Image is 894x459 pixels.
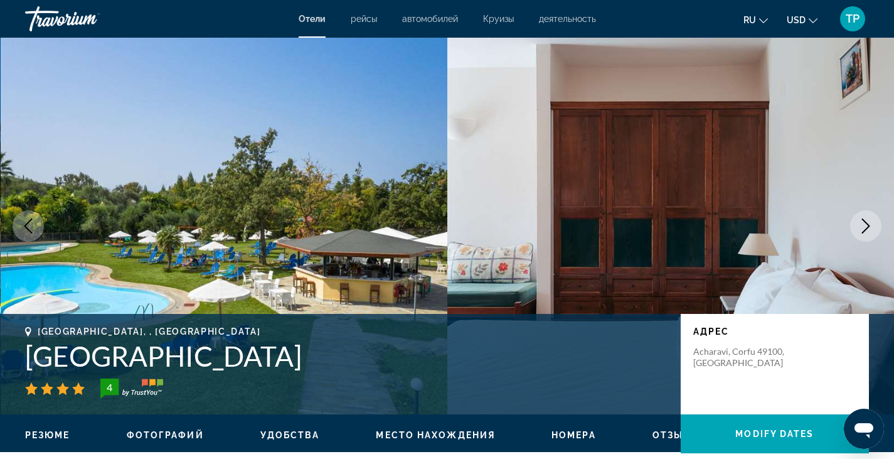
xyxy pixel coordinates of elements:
[850,210,881,242] button: Next image
[127,429,204,441] button: Фотографий
[836,6,869,32] button: User Menu
[299,14,326,24] a: Отели
[25,429,70,441] button: Резюме
[13,210,44,242] button: Previous image
[846,13,859,25] span: TP
[539,14,596,24] a: деятельность
[25,340,668,372] h1: [GEOGRAPHIC_DATA]
[787,11,817,29] button: Change currency
[25,3,151,35] a: Travorium
[38,327,261,337] span: [GEOGRAPHIC_DATA], , [GEOGRAPHIC_DATA]
[483,14,514,24] a: Круизы
[551,430,596,440] span: Номера
[97,380,122,395] div: 4
[376,430,495,440] span: Место нахождения
[743,11,768,29] button: Change language
[25,430,70,440] span: Резюме
[844,409,884,449] iframe: Кнопка запуска окна обмена сообщениями
[127,430,204,440] span: Фотографий
[652,429,701,441] button: Отзывы
[402,14,458,24] a: автомобилей
[551,429,596,441] button: Номера
[100,379,163,399] img: TrustYou guest rating badge
[652,430,701,440] span: Отзывы
[693,346,794,369] p: Acharavi, Corfu 49100, [GEOGRAPHIC_DATA]
[376,429,495,441] button: Место нахождения
[260,429,320,441] button: Удобства
[735,429,814,439] span: Modify Dates
[693,327,856,337] p: адрес
[351,14,377,24] a: рейсы
[787,15,806,25] span: USD
[743,15,756,25] span: ru
[681,414,869,453] button: Modify Dates
[260,430,320,440] span: Удобства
